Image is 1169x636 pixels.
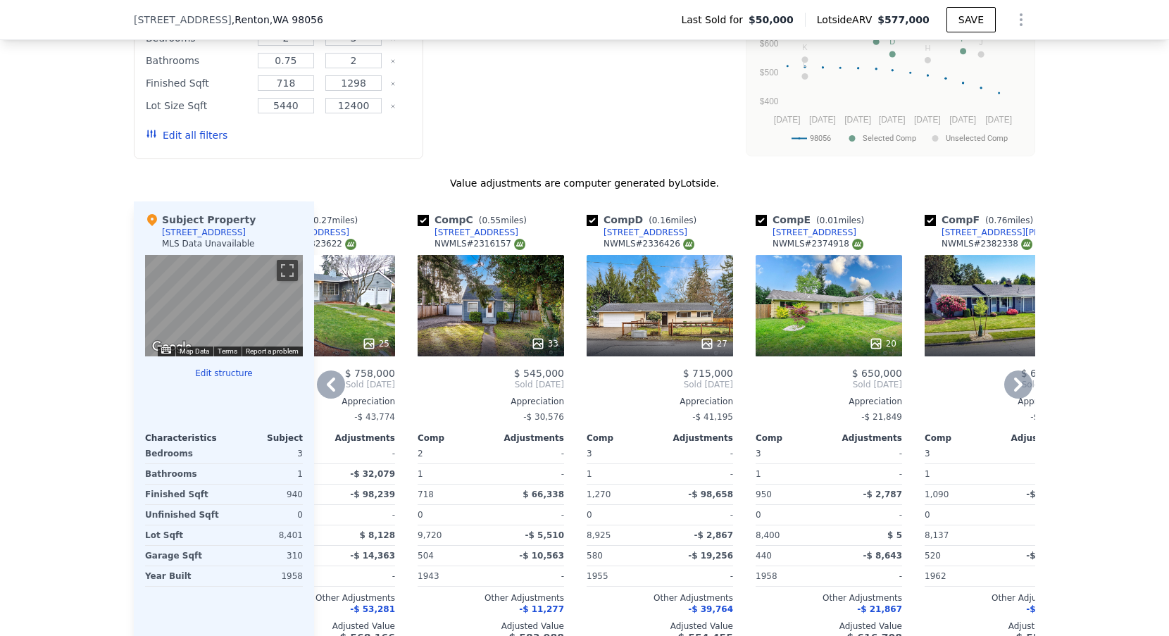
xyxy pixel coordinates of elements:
[802,43,808,51] text: K
[390,81,396,87] button: Clear
[756,551,772,561] span: 440
[494,505,564,525] div: -
[688,551,733,561] span: -$ 19,256
[325,505,395,525] div: -
[756,510,761,520] span: 0
[773,227,856,238] div: [STREET_ADDRESS]
[232,13,323,27] span: , Renton
[694,530,733,540] span: -$ 2,867
[925,227,1088,238] a: [STREET_ADDRESS][PERSON_NAME]
[643,216,702,225] span: ( miles)
[604,227,687,238] div: [STREET_ADDRESS]
[514,368,564,379] span: $ 545,000
[587,464,657,484] div: 1
[345,368,395,379] span: $ 758,000
[145,444,221,463] div: Bedrooms
[688,490,733,499] span: -$ 98,658
[418,379,564,390] span: Sold [DATE]
[1026,490,1071,499] span: -$ 40,860
[660,432,733,444] div: Adjustments
[482,216,501,225] span: 0.55
[270,14,323,25] span: , WA 98056
[1007,6,1035,34] button: Show Options
[587,621,733,632] div: Adjusted Value
[663,444,733,463] div: -
[604,238,694,250] div: NWMLS # 2336426
[587,396,733,407] div: Appreciation
[227,525,303,545] div: 8,401
[350,469,395,479] span: -$ 32,079
[811,216,870,225] span: ( miles)
[756,621,902,632] div: Adjusted Value
[227,485,303,504] div: 940
[494,444,564,463] div: -
[146,51,249,70] div: Bathrooms
[774,115,801,125] text: [DATE]
[418,464,488,484] div: 1
[773,238,863,250] div: NWMLS # 2374918
[390,104,396,109] button: Clear
[863,490,902,499] span: -$ 2,787
[756,379,902,390] span: Sold [DATE]
[145,485,221,504] div: Finished Sqft
[180,347,209,356] button: Map Data
[756,227,856,238] a: [STREET_ADDRESS]
[925,432,998,444] div: Comp
[861,412,902,422] span: -$ 21,849
[491,432,564,444] div: Adjustments
[162,227,246,238] div: [STREET_ADDRESS]
[869,337,896,351] div: 20
[829,432,902,444] div: Adjustments
[1026,604,1071,614] span: -$ 12,936
[925,44,930,52] text: H
[134,176,1035,190] div: Value adjustments are computer generated by Lotside .
[146,73,249,93] div: Finished Sqft
[249,592,395,604] div: Other Adjustments
[390,58,396,64] button: Clear
[162,238,255,249] div: MLS Data Unavailable
[949,115,976,125] text: [DATE]
[418,490,434,499] span: 718
[749,13,794,27] span: $50,000
[531,337,558,351] div: 33
[652,216,671,225] span: 0.16
[985,115,1012,125] text: [DATE]
[161,347,171,354] button: Keyboard shortcuts
[925,566,995,586] div: 1962
[145,505,221,525] div: Unfinished Sqft
[942,227,1088,238] div: [STREET_ADDRESS][PERSON_NAME]
[925,592,1071,604] div: Other Adjustments
[756,592,902,604] div: Other Adjustments
[313,216,332,225] span: 0.27
[688,604,733,614] span: -$ 39,764
[1021,368,1071,379] span: $ 624,988
[587,432,660,444] div: Comp
[587,379,733,390] span: Sold [DATE]
[304,216,363,225] span: ( miles)
[663,505,733,525] div: -
[756,449,761,459] span: 3
[756,530,780,540] span: 8,400
[817,13,877,27] span: Lotside ARV
[322,432,395,444] div: Adjustments
[418,621,564,632] div: Adjusted Value
[435,227,518,238] div: [STREET_ADDRESS]
[946,7,996,32] button: SAVE
[756,432,829,444] div: Comp
[889,37,895,46] text: D
[863,551,902,561] span: -$ 8,643
[832,566,902,586] div: -
[362,337,389,351] div: 25
[227,505,303,525] div: 0
[1030,412,1071,422] span: -$ 11,046
[877,14,930,25] span: $577,000
[998,432,1071,444] div: Adjustments
[925,449,930,459] span: 3
[587,213,702,227] div: Comp D
[418,510,423,520] span: 0
[1001,505,1071,525] div: -
[587,551,603,561] span: 580
[832,505,902,525] div: -
[149,338,195,356] a: Open this area in Google Maps (opens a new window)
[224,432,303,444] div: Subject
